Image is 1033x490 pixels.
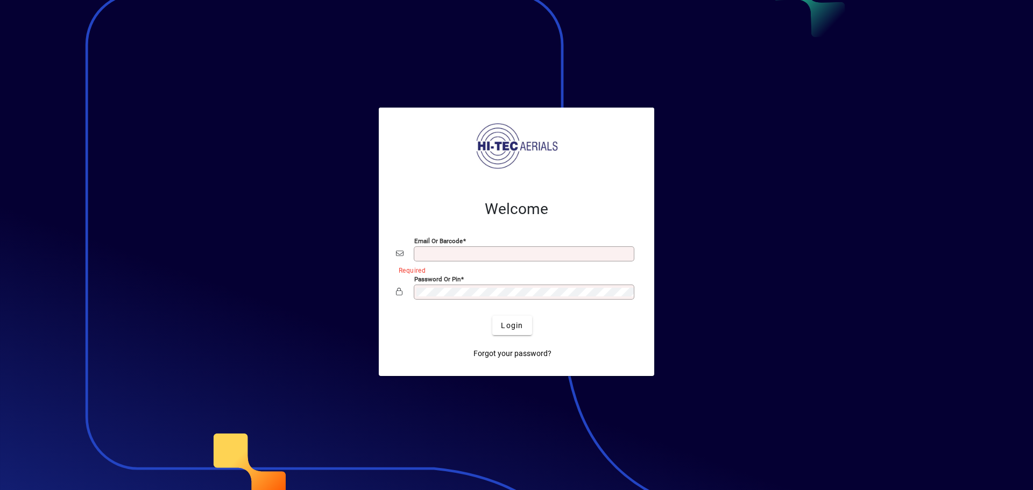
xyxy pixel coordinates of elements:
mat-label: Email or Barcode [414,237,463,245]
a: Forgot your password? [469,344,556,363]
mat-label: Password or Pin [414,275,461,283]
mat-error: Required [399,264,628,275]
h2: Welcome [396,200,637,218]
span: Forgot your password? [473,348,551,359]
span: Login [501,320,523,331]
button: Login [492,316,532,335]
